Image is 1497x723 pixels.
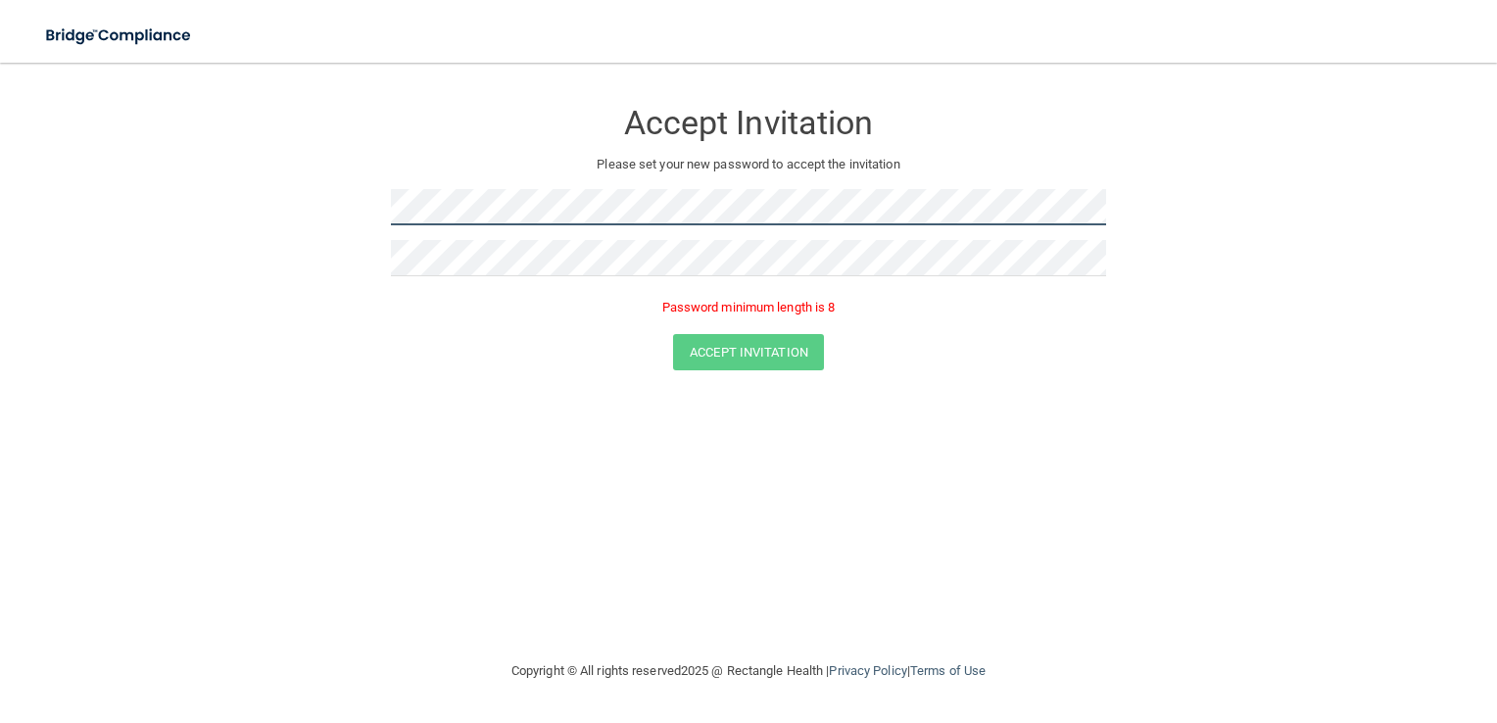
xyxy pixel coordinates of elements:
button: Accept Invitation [673,334,824,370]
a: Terms of Use [910,663,986,678]
p: Password minimum length is 8 [391,296,1106,319]
a: Privacy Policy [829,663,906,678]
h3: Accept Invitation [391,105,1106,141]
img: bridge_compliance_login_screen.278c3ca4.svg [29,16,210,56]
p: Please set your new password to accept the invitation [406,153,1091,176]
div: Copyright © All rights reserved 2025 @ Rectangle Health | | [391,640,1106,702]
